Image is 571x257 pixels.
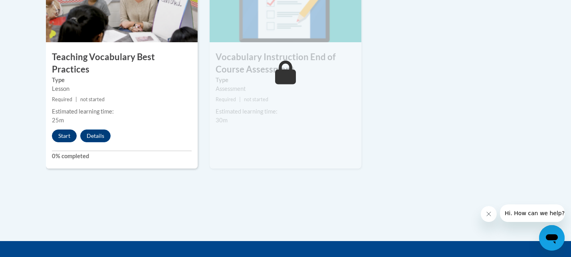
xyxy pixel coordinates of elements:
[52,84,192,93] div: Lesson
[46,51,198,76] h3: Teaching Vocabulary Best Practices
[80,96,105,102] span: not started
[216,76,355,84] label: Type
[481,206,497,222] iframe: Close message
[216,84,355,93] div: Assessment
[500,204,565,222] iframe: Message from company
[216,96,236,102] span: Required
[210,51,361,76] h3: Vocabulary Instruction End of Course Assessment
[52,76,192,84] label: Type
[75,96,77,102] span: |
[239,96,241,102] span: |
[52,129,77,142] button: Start
[216,107,355,116] div: Estimated learning time:
[52,152,192,161] label: 0% completed
[52,117,64,124] span: 25m
[216,117,228,124] span: 30m
[52,96,72,102] span: Required
[539,225,565,251] iframe: Button to launch messaging window
[80,129,111,142] button: Details
[244,96,268,102] span: not started
[52,107,192,116] div: Estimated learning time:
